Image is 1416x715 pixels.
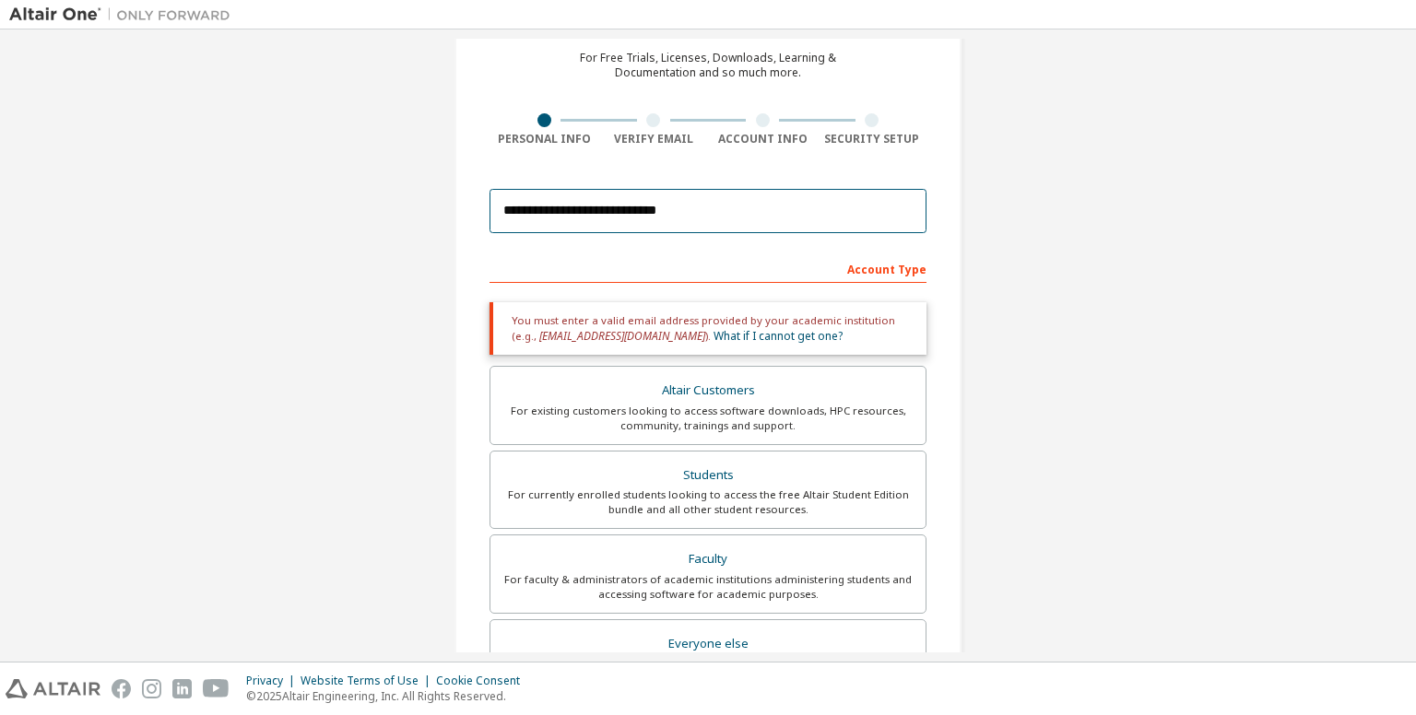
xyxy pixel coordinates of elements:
[501,463,914,488] div: Students
[301,674,436,688] div: Website Terms of Use
[580,51,836,80] div: For Free Trials, Licenses, Downloads, Learning & Documentation and so much more.
[501,378,914,404] div: Altair Customers
[9,6,240,24] img: Altair One
[172,679,192,698] img: linkedin.svg
[501,546,914,572] div: Faculty
[539,328,705,344] span: [EMAIL_ADDRESS][DOMAIN_NAME]
[560,18,857,40] div: Create an Altair One Account
[203,679,230,698] img: youtube.svg
[501,487,914,517] div: For currently enrolled students looking to access the free Altair Student Edition bundle and all ...
[501,572,914,602] div: For faculty & administrators of academic institutions administering students and accessing softwa...
[490,132,599,147] div: Personal Info
[490,253,926,283] div: Account Type
[490,302,926,355] div: You must enter a valid email address provided by your academic institution (e.g., ).
[708,132,818,147] div: Account Info
[6,679,100,698] img: altair_logo.svg
[142,679,161,698] img: instagram.svg
[112,679,131,698] img: facebook.svg
[501,631,914,657] div: Everyone else
[818,132,927,147] div: Security Setup
[246,688,531,704] p: © 2025 Altair Engineering, Inc. All Rights Reserved.
[246,674,301,688] div: Privacy
[436,674,531,688] div: Cookie Consent
[599,132,709,147] div: Verify Email
[501,404,914,433] div: For existing customers looking to access software downloads, HPC resources, community, trainings ...
[714,328,843,344] a: What if I cannot get one?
